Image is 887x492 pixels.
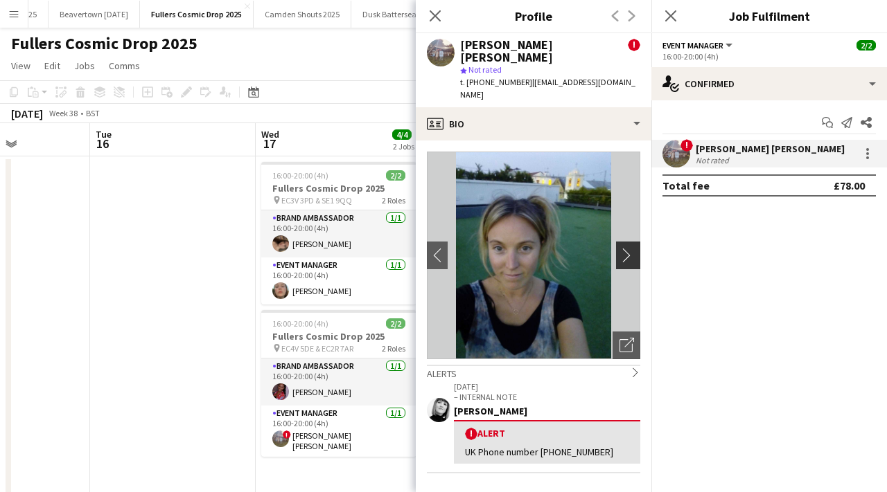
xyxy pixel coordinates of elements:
[857,40,876,51] span: 2/2
[11,107,43,120] div: [DATE]
[386,170,405,181] span: 2/2
[662,51,876,62] div: 16:00-20:00 (4h)
[283,430,291,439] span: !
[109,60,140,72] span: Comms
[272,318,328,329] span: 16:00-20:00 (4h)
[465,427,629,440] div: Alert
[44,60,60,72] span: Edit
[46,108,80,118] span: Week 38
[465,446,629,458] div: UK Phone number [PHONE_NUMBER]
[86,108,100,118] div: BST
[382,195,405,206] span: 2 Roles
[834,179,865,192] div: £78.00
[11,33,197,54] h1: Fullers Cosmic Drop 2025
[103,57,146,75] a: Comms
[261,162,416,304] app-job-card: 16:00-20:00 (4h)2/2Fullers Cosmic Drop 2025 EC3V 3PD & SE1 9QQ2 RolesBrand Ambassador1/116:00-20:...
[454,381,640,392] p: [DATE]
[460,77,532,87] span: t. [PHONE_NUMBER]
[392,129,412,140] span: 4/4
[281,343,353,354] span: EC4V 5DE & EC2R 7AR
[261,310,416,457] app-job-card: 16:00-20:00 (4h)2/2Fullers Cosmic Drop 2025 EC4V 5DE & EC2R 7AR2 RolesBrand Ambassador1/116:00-20...
[382,343,405,354] span: 2 Roles
[261,330,416,343] h3: Fullers Cosmic Drop 2025
[427,365,640,380] div: Alerts
[261,210,416,257] app-card-role: Brand Ambassador1/116:00-20:00 (4h)[PERSON_NAME]
[460,39,628,64] div: [PERSON_NAME] [PERSON_NAME]
[454,392,640,402] p: – INTERNAL NOTE
[96,128,112,140] span: Tue
[272,170,328,181] span: 16:00-20:00 (4h)
[416,7,651,25] h3: Profile
[261,358,416,406] app-card-role: Brand Ambassador1/116:00-20:00 (4h)[PERSON_NAME]
[662,40,735,51] button: Event Manager
[140,1,254,28] button: Fullers Cosmic Drop 2025
[261,128,279,140] span: Wed
[74,60,95,72] span: Jobs
[386,318,405,329] span: 2/2
[259,136,279,152] span: 17
[696,143,845,155] div: [PERSON_NAME] [PERSON_NAME]
[261,257,416,304] app-card-role: Event Manager1/116:00-20:00 (4h)[PERSON_NAME]
[261,182,416,194] h3: Fullers Cosmic Drop 2025
[11,60,30,72] span: View
[49,1,140,28] button: Beavertown [DATE]
[427,152,640,359] img: Crew avatar or photo
[6,57,36,75] a: View
[254,1,351,28] button: Camden Shouts 2025
[696,155,732,165] div: Not rated
[454,405,640,417] div: [PERSON_NAME]
[39,57,66,75] a: Edit
[465,428,477,440] span: !
[261,406,416,457] app-card-role: Event Manager1/116:00-20:00 (4h)![PERSON_NAME] [PERSON_NAME]
[468,64,502,75] span: Not rated
[628,39,640,51] span: !
[351,1,428,28] button: Dusk Battersea
[662,179,710,192] div: Total fee
[416,107,651,140] div: Bio
[94,136,112,152] span: 16
[613,331,640,359] div: Open photos pop-in
[680,139,693,152] span: !
[651,67,887,100] div: Confirmed
[281,195,352,206] span: EC3V 3PD & SE1 9QQ
[460,77,635,100] span: | [EMAIL_ADDRESS][DOMAIN_NAME]
[662,40,723,51] span: Event Manager
[393,141,414,152] div: 2 Jobs
[651,7,887,25] h3: Job Fulfilment
[69,57,100,75] a: Jobs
